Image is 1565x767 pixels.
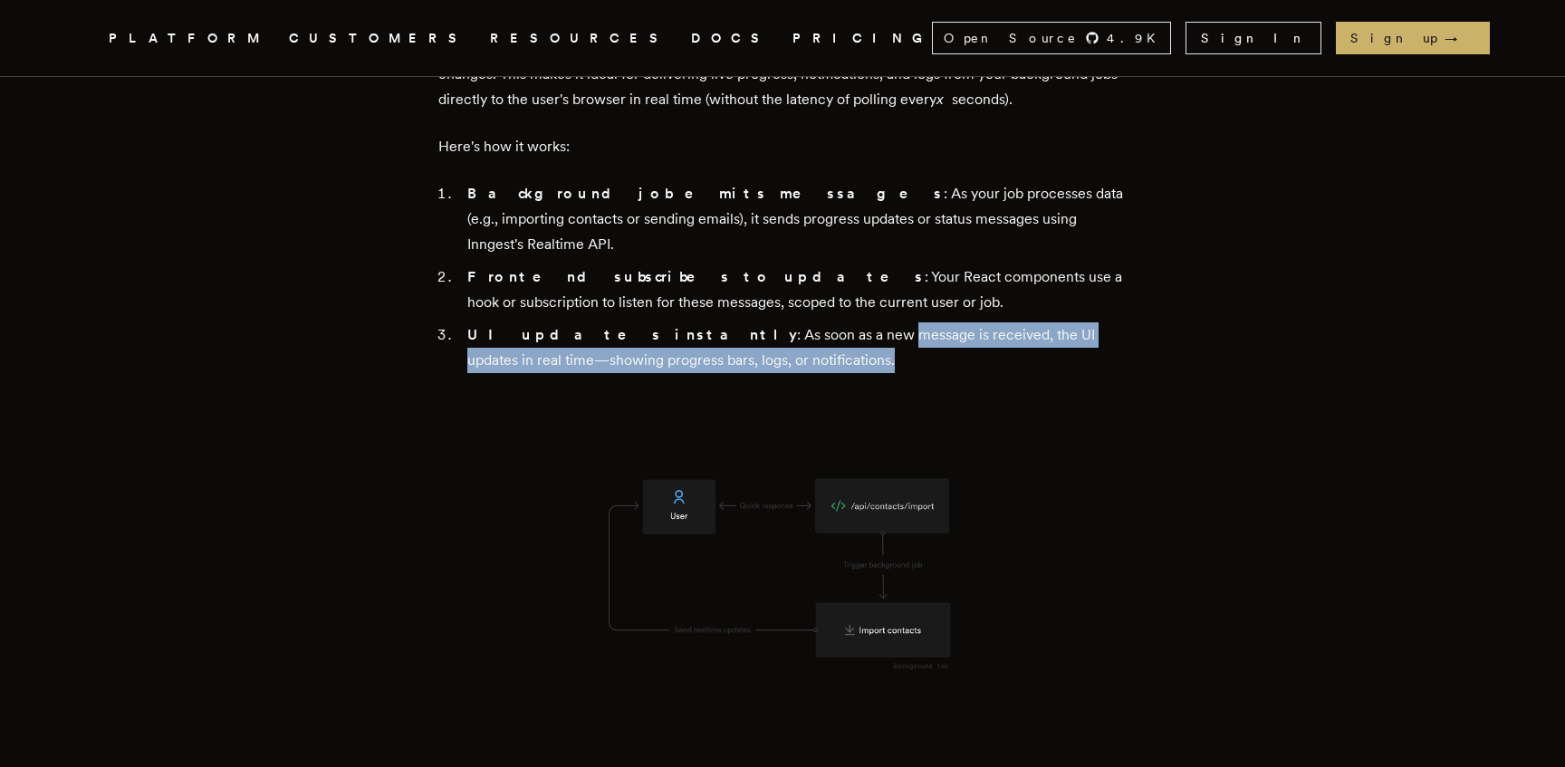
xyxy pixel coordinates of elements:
[792,27,932,50] a: PRICING
[1186,22,1321,54] a: Sign In
[438,402,1127,746] img: Inngest Realtime enables us to keep users updated of the progress of a slow background job with r...
[438,134,1127,159] p: Here's how it works:
[1336,22,1490,54] a: Sign up
[467,326,797,343] strong: UI updates instantly
[467,268,925,285] strong: Frontend subscribes to updates
[462,181,1127,257] li: : As your job processes data (e.g., importing contacts or sending emails), it sends progress upda...
[936,91,952,108] em: x
[944,29,1078,47] span: Open Source
[462,322,1127,373] li: : As soon as a new message is received, the UI updates in real time—showing progress bars, logs, ...
[490,27,669,50] button: RESOURCES
[109,27,267,50] button: PLATFORM
[691,27,771,50] a: DOCS
[1107,29,1167,47] span: 4.9 K
[467,185,944,202] strong: Background job emits messages
[289,27,468,50] a: CUSTOMERS
[462,264,1127,315] li: : Your React components use a hook or subscription to listen for these messages, scoped to the cu...
[1445,29,1475,47] span: →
